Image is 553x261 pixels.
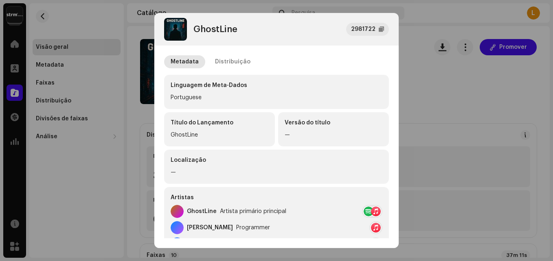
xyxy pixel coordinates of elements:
[171,119,268,127] div: Título do Lançamento
[285,119,382,127] div: Versão do título
[171,156,382,164] div: Localização
[171,93,382,102] div: Portuguese
[171,81,382,89] div: Linguagem de Meta-Dados
[171,194,382,202] div: Artistas
[193,24,237,34] div: GhostLine
[215,55,250,68] div: Distribuição
[187,224,233,231] div: [PERSON_NAME]
[187,208,217,215] div: GhostLine
[220,208,286,215] div: Artista primário principal
[171,55,199,68] div: Metadata
[351,24,375,34] div: 2981722
[285,130,382,140] div: —
[236,224,270,231] div: Programmer
[164,18,187,41] img: 2f829c06-442f-49ca-a6f1-f47b0e4803ad
[171,130,268,140] div: GhostLine
[171,167,382,177] div: —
